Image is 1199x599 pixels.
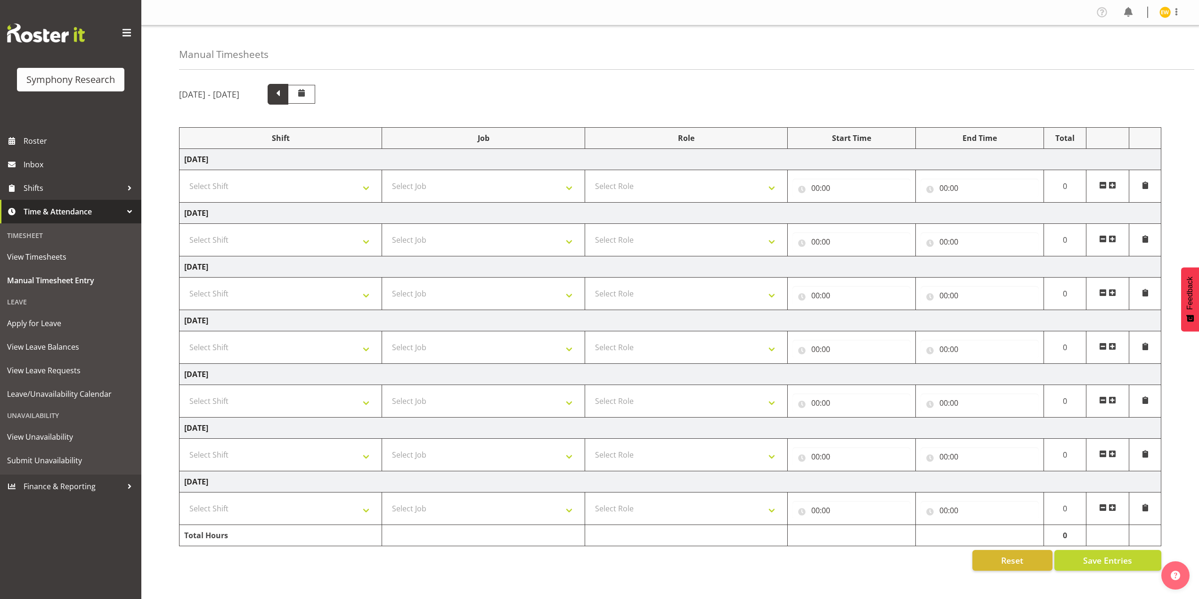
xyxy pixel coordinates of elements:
input: Click to select... [792,394,911,412]
span: View Leave Requests [7,363,134,377]
a: Leave/Unavailability Calendar [2,382,139,406]
div: Symphony Research [26,73,115,87]
div: Total [1049,132,1082,144]
img: Rosterit website logo [7,24,85,42]
input: Click to select... [921,394,1039,412]
input: Click to select... [921,232,1039,251]
input: Click to select... [921,340,1039,359]
input: Click to select... [921,447,1039,466]
td: 0 [1044,278,1086,310]
img: enrica-walsh11863.jpg [1159,7,1171,18]
div: Job [387,132,579,144]
td: 0 [1044,170,1086,203]
input: Click to select... [792,232,911,251]
input: Click to select... [921,501,1039,520]
span: Shifts [24,181,122,195]
div: End Time [921,132,1039,144]
td: [DATE] [179,149,1161,170]
button: Reset [972,550,1052,571]
input: Click to select... [792,286,911,305]
input: Click to select... [792,340,911,359]
span: Time & Attendance [24,205,122,219]
td: [DATE] [179,364,1161,385]
span: Finance & Reporting [24,479,122,493]
button: Feedback - Show survey [1181,267,1199,331]
td: [DATE] [179,418,1161,439]
td: [DATE] [179,256,1161,278]
td: 0 [1044,331,1086,364]
td: [DATE] [179,203,1161,224]
span: Inbox [24,157,137,172]
div: Leave [2,292,139,312]
td: 0 [1044,224,1086,256]
div: Unavailability [2,406,139,425]
td: 0 [1044,525,1086,546]
span: View Unavailability [7,430,134,444]
td: 0 [1044,492,1086,525]
input: Click to select... [921,286,1039,305]
td: 0 [1044,439,1086,471]
span: Submit Unavailability [7,453,134,468]
span: Save Entries [1083,554,1132,566]
span: Leave/Unavailability Calendar [7,387,134,401]
h5: [DATE] - [DATE] [179,89,239,99]
img: help-xxl-2.png [1171,571,1180,580]
span: Reset [1001,554,1023,566]
h4: Manual Timesheets [179,49,269,60]
button: Save Entries [1054,550,1161,571]
a: View Timesheets [2,245,139,269]
div: Role [590,132,783,144]
td: Total Hours [179,525,382,546]
div: Shift [184,132,377,144]
span: Feedback [1186,277,1194,310]
a: View Leave Balances [2,335,139,359]
a: View Leave Requests [2,359,139,382]
a: View Unavailability [2,425,139,449]
div: Timesheet [2,226,139,245]
span: Roster [24,134,137,148]
a: Manual Timesheet Entry [2,269,139,292]
a: Apply for Leave [2,312,139,335]
td: [DATE] [179,310,1161,331]
span: View Timesheets [7,250,134,264]
span: Apply for Leave [7,316,134,330]
span: View Leave Balances [7,340,134,354]
input: Click to select... [921,179,1039,197]
span: Manual Timesheet Entry [7,273,134,287]
input: Click to select... [792,501,911,520]
input: Click to select... [792,179,911,197]
td: 0 [1044,385,1086,418]
input: Click to select... [792,447,911,466]
a: Submit Unavailability [2,449,139,472]
div: Start Time [792,132,911,144]
td: [DATE] [179,471,1161,492]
